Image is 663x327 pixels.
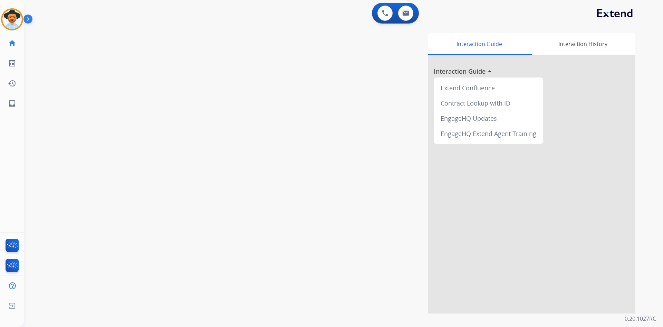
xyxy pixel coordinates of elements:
img: avatar [2,10,22,29]
mat-icon: home [8,39,16,47]
p: 0.20.1027RC [625,315,656,323]
mat-icon: history [8,79,16,88]
mat-icon: inbox [8,99,16,108]
mat-icon: list_alt [8,59,16,67]
div: EngageHQ Updates [436,111,540,126]
div: Contract Lookup with ID [436,96,540,111]
div: Interaction Guide [428,33,530,55]
div: Interaction History [530,33,635,55]
div: EngageHQ Extend Agent Training [436,126,540,141]
div: Extend Confluence [436,80,540,96]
